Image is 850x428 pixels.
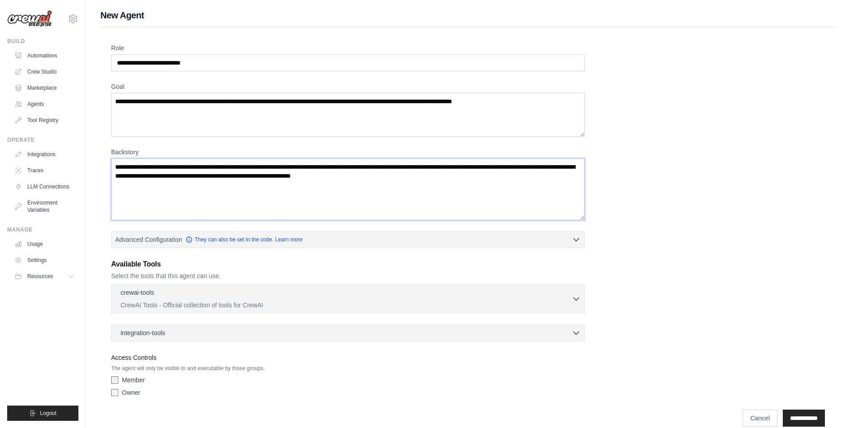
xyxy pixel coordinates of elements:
button: integration-tools [115,328,581,337]
p: The agent will only be visible to and executable by those groups. [111,365,585,372]
span: Resources [27,273,53,280]
a: Settings [11,253,78,267]
img: Logo [7,10,52,27]
label: Role [111,44,585,52]
span: Logout [40,410,56,417]
p: Select the tools that this agent can use. [111,271,585,280]
span: Advanced Configuration [115,235,182,244]
label: Member [122,376,145,384]
button: Resources [11,269,78,284]
label: Goal [111,82,585,91]
a: Integrations [11,147,78,162]
a: Cancel [742,410,777,427]
button: Logout [7,406,78,421]
a: Marketplace [11,81,78,95]
a: Automations [11,48,78,63]
label: Owner [122,388,140,397]
p: crewai-tools [121,288,154,297]
span: integration-tools [121,328,165,337]
a: Crew Studio [11,65,78,79]
a: Traces [11,163,78,178]
h1: New Agent [100,9,836,22]
a: LLM Connections [11,179,78,194]
label: Access Controls [111,352,585,363]
button: Advanced Configuration They can also be set in the code. Learn more [112,231,584,248]
div: Operate [7,136,78,144]
a: Agents [11,97,78,111]
a: They can also be set in the code. Learn more [186,236,302,243]
h3: Available Tools [111,259,585,270]
a: Environment Variables [11,196,78,217]
div: Manage [7,226,78,233]
label: Backstory [111,148,585,157]
a: Tool Registry [11,113,78,127]
p: CrewAI Tools - Official collection of tools for CrewAI [121,301,572,310]
button: crewai-tools CrewAI Tools - Official collection of tools for CrewAI [115,288,581,310]
div: Build [7,38,78,45]
a: Usage [11,237,78,251]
